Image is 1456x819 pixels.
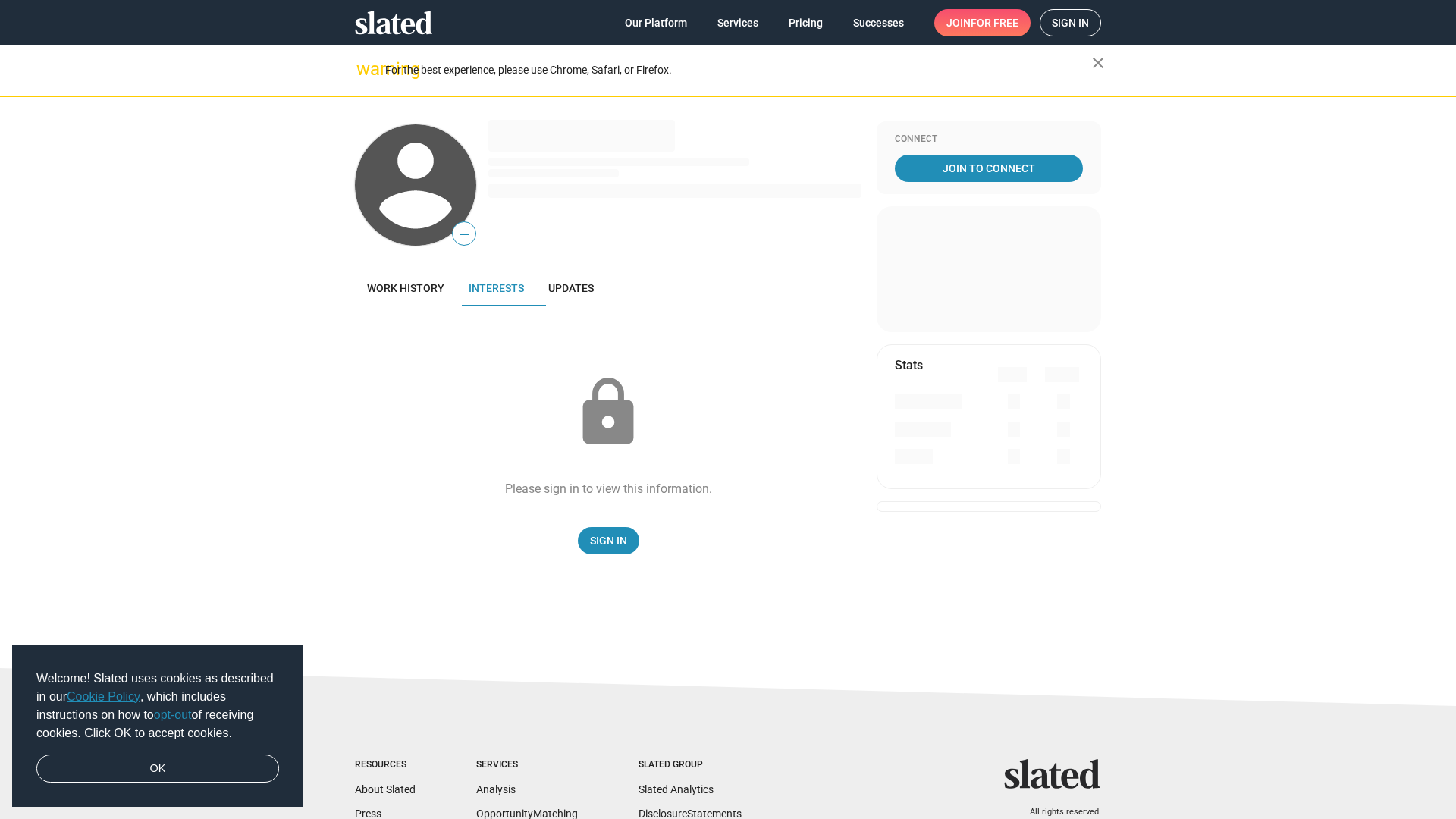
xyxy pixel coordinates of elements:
span: Welcome! Slated uses cookies as described in our , which includes instructions on how to of recei... [36,670,279,742]
mat-icon: lock [570,375,646,450]
span: for free [971,9,1018,36]
span: Pricing [789,9,823,36]
a: Join To Connect [895,155,1083,182]
a: Cookie Policy [67,690,140,703]
div: Slated Group [639,759,742,771]
span: Sign in [1052,10,1089,36]
span: — [453,224,475,244]
a: opt-out [154,708,192,721]
span: Join [946,9,1018,36]
mat-icon: warning [356,60,375,78]
a: Successes [841,9,916,36]
a: Work history [355,270,457,306]
a: Pricing [777,9,835,36]
a: Sign In [578,527,639,554]
a: Our Platform [613,9,699,36]
span: Work history [367,282,444,294]
mat-icon: close [1089,54,1107,72]
span: Sign In [590,527,627,554]
a: About Slated [355,783,416,795]
span: Services [717,9,758,36]
a: Services [705,9,770,36]
div: Resources [355,759,416,771]
a: Interests [457,270,536,306]
div: Please sign in to view this information. [505,481,712,497]
span: Join To Connect [898,155,1080,182]
a: Updates [536,270,606,306]
div: Services [476,759,578,771]
a: Sign in [1040,9,1101,36]
mat-card-title: Stats [895,357,923,373]
span: Successes [853,9,904,36]
span: Updates [548,282,594,294]
div: cookieconsent [12,645,303,808]
a: Joinfor free [934,9,1031,36]
div: Connect [895,133,1083,146]
span: Our Platform [625,9,687,36]
div: For the best experience, please use Chrome, Safari, or Firefox. [385,60,1092,80]
a: dismiss cookie message [36,755,279,783]
span: Interests [469,282,524,294]
a: Analysis [476,783,516,795]
a: Slated Analytics [639,783,714,795]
